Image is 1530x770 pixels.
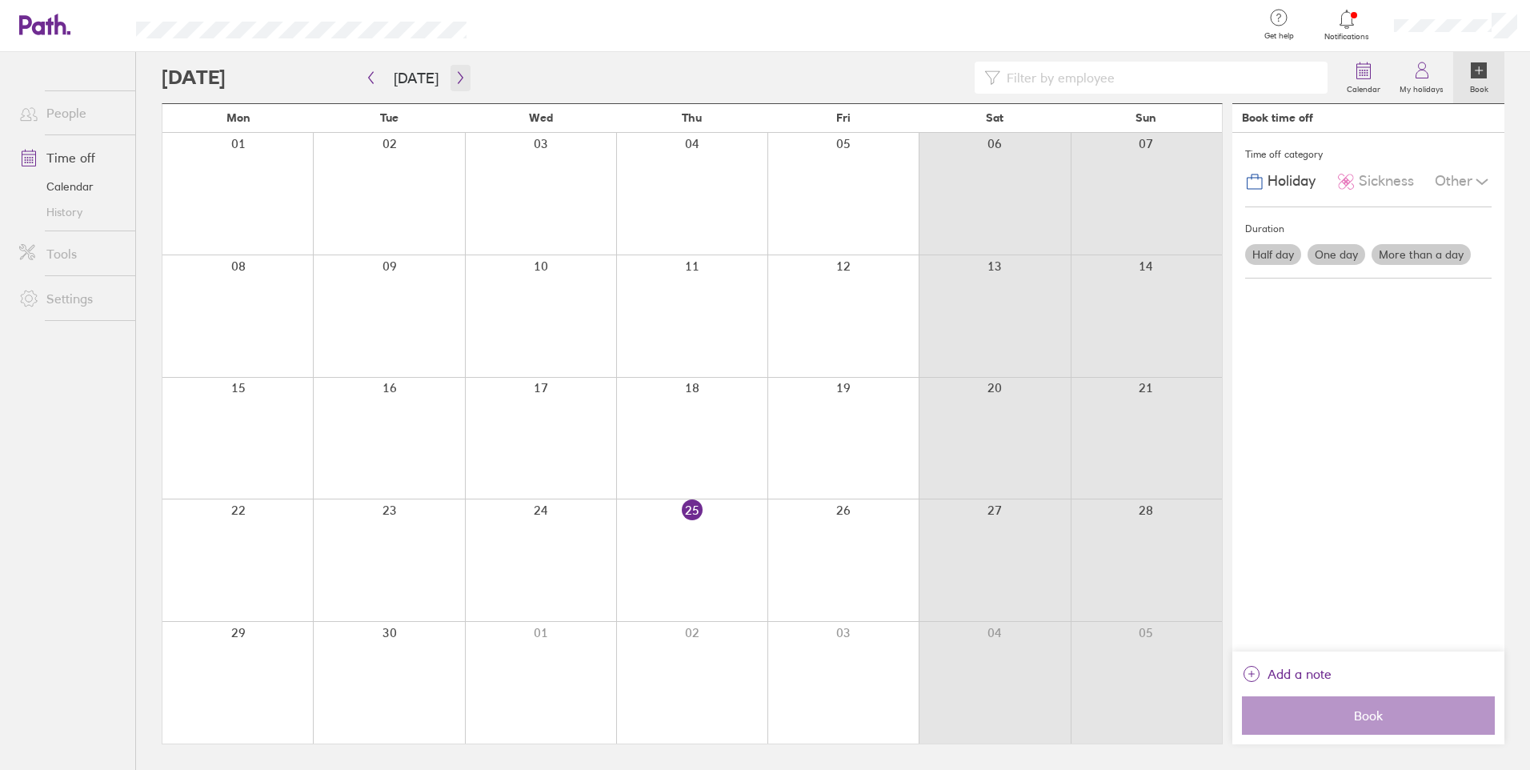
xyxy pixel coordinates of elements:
div: Time off category [1245,142,1492,166]
a: Settings [6,283,135,315]
span: Mon [226,111,250,124]
div: Duration [1245,217,1492,241]
button: [DATE] [381,65,451,91]
span: Wed [529,111,553,124]
a: Book [1453,52,1504,103]
a: Notifications [1321,8,1373,42]
label: More than a day [1372,244,1471,265]
a: Calendar [1337,52,1390,103]
span: Book [1253,708,1484,723]
a: Calendar [6,174,135,199]
span: Holiday [1268,173,1316,190]
label: My holidays [1390,80,1453,94]
a: History [6,199,135,225]
div: Book time off [1242,111,1313,124]
a: My holidays [1390,52,1453,103]
a: Time off [6,142,135,174]
span: Tue [380,111,399,124]
span: Add a note [1268,661,1332,687]
a: People [6,97,135,129]
a: Tools [6,238,135,270]
button: Add a note [1242,661,1332,687]
label: One day [1308,244,1365,265]
span: Notifications [1321,32,1373,42]
input: Filter by employee [1000,62,1318,93]
span: Thu [682,111,702,124]
span: Sickness [1359,173,1414,190]
span: Sun [1135,111,1156,124]
label: Book [1460,80,1498,94]
div: Other [1435,166,1492,197]
span: Fri [836,111,851,124]
button: Book [1242,696,1495,735]
label: Calendar [1337,80,1390,94]
span: Sat [986,111,1003,124]
label: Half day [1245,244,1301,265]
span: Get help [1253,31,1305,41]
